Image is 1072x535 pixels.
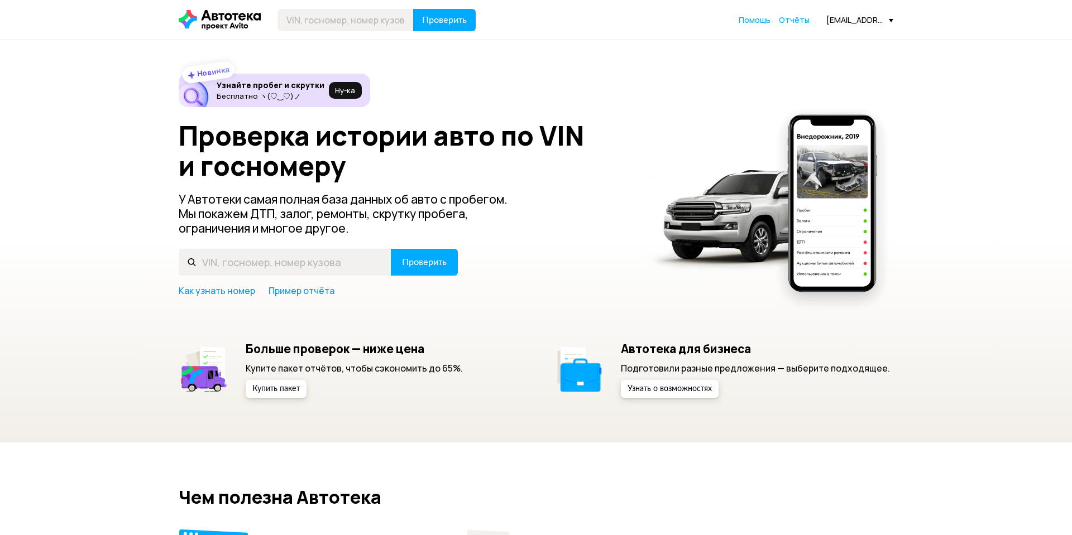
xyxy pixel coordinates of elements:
[391,249,458,276] button: Проверить
[779,15,810,25] span: Отчёты
[621,341,890,356] h5: Автотека для бизнеса
[179,249,391,276] input: VIN, госномер, номер кузова
[277,9,414,31] input: VIN, госномер, номер кузова
[402,258,447,267] span: Проверить
[179,121,633,181] h1: Проверка истории авто по VIN и госномеру
[628,385,712,393] span: Узнать о возможностях
[246,380,307,398] button: Купить пакет
[179,192,526,235] p: У Автотеки самая полная база данных об авто с пробегом. Мы покажем ДТП, залог, ремонты, скрутку п...
[779,15,810,26] a: Отчёты
[739,15,770,26] a: Помощь
[826,15,893,25] div: [EMAIL_ADDRESS][DOMAIN_NAME]
[621,362,890,374] p: Подготовили разные предложения — выберите подходящее.
[252,385,300,393] span: Купить пакет
[621,380,719,398] button: Узнать о возможностях
[179,487,893,507] h2: Чем полезна Автотека
[739,15,770,25] span: Помощь
[246,341,463,356] h5: Больше проверок — ниже цена
[413,9,476,31] button: Проверить
[197,64,231,79] strong: Новинка
[179,285,255,297] a: Как узнать номер
[335,86,355,95] span: Ну‑ка
[422,16,467,25] span: Проверить
[217,80,324,90] h6: Узнайте пробег и скрутки
[269,285,334,297] a: Пример отчёта
[246,362,463,374] p: Купите пакет отчётов, чтобы сэкономить до 65%.
[217,91,324,100] p: Бесплатно ヽ(♡‿♡)ノ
